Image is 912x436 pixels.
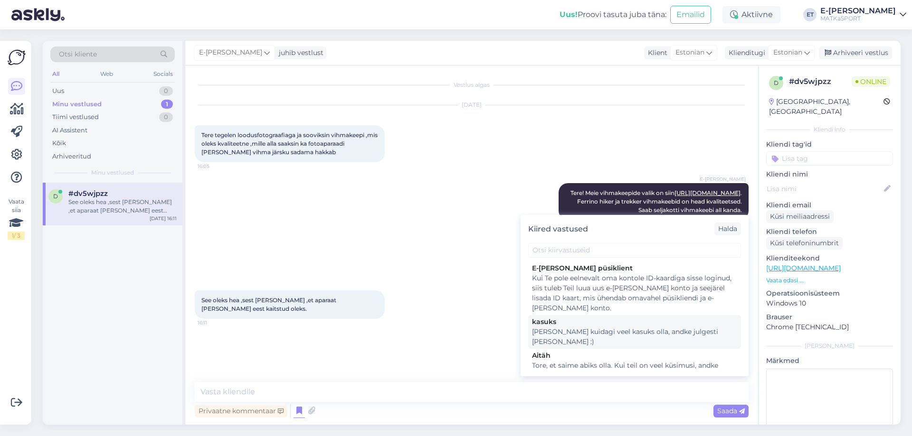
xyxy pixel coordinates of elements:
p: Operatsioonisüsteem [766,288,893,298]
a: [URL][DOMAIN_NAME] [766,264,841,272]
div: Aktiivne [722,6,780,23]
div: Klienditugi [725,48,765,58]
div: Klient [644,48,667,58]
div: Proovi tasuta juba täna: [560,9,666,20]
p: Kliendi email [766,200,893,210]
p: Kliendi telefon [766,227,893,237]
img: Askly Logo [8,48,26,66]
p: Brauser [766,312,893,322]
div: Küsi meiliaadressi [766,210,834,223]
div: Socials [152,68,175,80]
div: Minu vestlused [52,100,102,109]
span: Otsi kliente [59,49,97,59]
div: 1 [161,100,173,109]
span: Saada [717,407,745,415]
div: See oleks hea ,sest [PERSON_NAME] ,et aparaat [PERSON_NAME] eest kaitstud oleks. [68,198,177,215]
div: Tiimi vestlused [52,112,99,122]
div: 0 [159,112,173,122]
p: Vaata edasi ... [766,276,893,285]
span: See oleks hea ,sest [PERSON_NAME] ,et aparaat [PERSON_NAME] eest kaitstud oleks. [201,297,338,312]
div: Kiired vastused [528,223,588,235]
div: Web [98,68,115,80]
div: # dv5wjpzz [789,76,852,87]
div: Küsi telefoninumbrit [766,237,843,250]
input: Lisa tag [766,151,893,166]
div: Uus [52,86,64,96]
div: [PERSON_NAME] [766,342,893,350]
div: [PERSON_NAME] kuidagi veel kasuks olla, andke julgesti [PERSON_NAME] :) [532,327,737,347]
div: [DATE] [195,101,749,109]
div: E-[PERSON_NAME] [820,7,896,15]
span: #dv5wjpzz [68,189,108,198]
input: Otsi kiirvastuseid [528,243,741,258]
div: Arhiveeritud [52,152,91,161]
p: Kliendi tag'id [766,139,893,149]
button: Emailid [670,6,711,24]
div: Kui Te pole eelnevalt oma kontole ID-kaardiga sisse loginud, siis tuleb Teil luua uus e-[PERSON_N... [532,273,737,313]
div: ET [803,8,817,21]
span: d [774,79,779,86]
div: 0 [159,86,173,96]
span: d [53,193,58,200]
p: Märkmed [766,356,893,366]
div: Aitäh [532,351,737,361]
span: Minu vestlused [91,168,134,177]
div: 1 / 3 [8,232,25,240]
div: kasuks [532,317,737,327]
div: Vestlus algas [195,81,749,89]
span: 16:11 [198,319,233,326]
div: Kliendi info [766,125,893,134]
div: [GEOGRAPHIC_DATA], [GEOGRAPHIC_DATA] [769,97,883,117]
div: Halda [714,223,741,235]
div: Kõik [52,139,66,148]
div: Vaata siia [8,197,25,240]
span: Tere tegelen loodusfotograafiaga ja sooviksin vihmakeepi ,mis oleks kvaliteetne ,mille alla saaks... [201,131,379,156]
div: [DATE] 16:11 [150,215,177,222]
span: Online [852,76,890,87]
div: All [50,68,61,80]
p: Kliendi nimi [766,169,893,179]
div: AI Assistent [52,126,87,135]
span: 16:05 [198,163,233,170]
b: Uus! [560,10,578,19]
p: Windows 10 [766,298,893,308]
span: Tere! Meie vihmakeepide valik on siin . Ferrino hiker ja trekker vihmakeebid on head kvaliteetsed... [570,189,743,213]
a: E-[PERSON_NAME]MATKaSPORT [820,7,906,22]
div: E-[PERSON_NAME] püsiklient [532,263,737,273]
div: MATKaSPORT [820,15,896,22]
span: Estonian [773,47,802,58]
div: Arhiveeri vestlus [819,46,892,59]
input: Lisa nimi [767,184,882,194]
span: E-[PERSON_NAME] [700,176,746,183]
a: [URL][DOMAIN_NAME] [674,189,741,196]
div: Privaatne kommentaar [195,405,287,417]
p: Chrome [TECHNICAL_ID] [766,322,893,332]
div: juhib vestlust [275,48,323,58]
span: E-[PERSON_NAME] [199,47,262,58]
span: Estonian [675,47,704,58]
div: Tore, et saime abiks olla. Kui teil on veel küsimusi, andke julgelt märku ja aitame hea meelega. [532,361,737,380]
p: Klienditeekond [766,253,893,263]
